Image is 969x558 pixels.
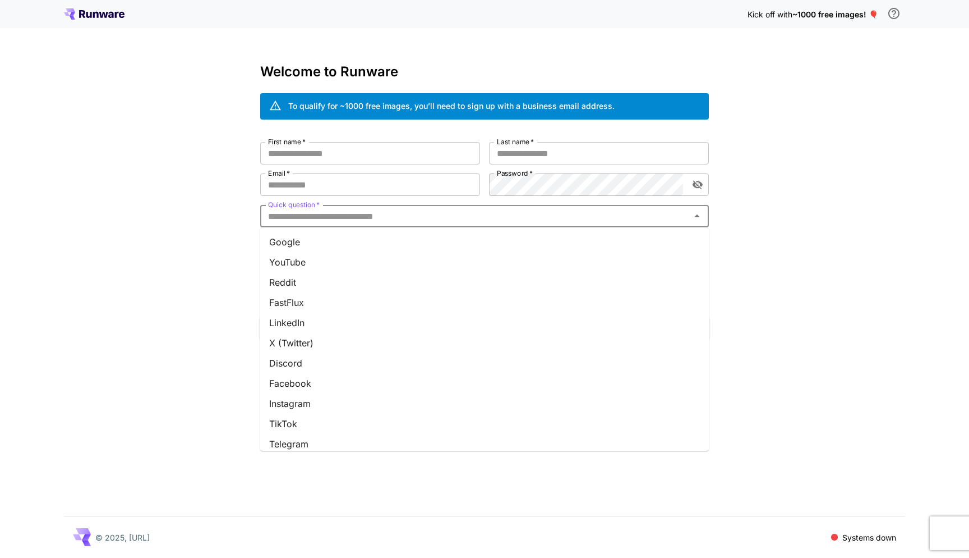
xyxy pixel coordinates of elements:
[288,100,615,112] div: To qualify for ~1000 free images, you’ll need to sign up with a business email address.
[260,353,709,373] li: Discord
[260,64,709,80] h3: Welcome to Runware
[842,532,896,543] p: Systems down
[95,532,150,543] p: © 2025, [URL]
[268,137,306,147] label: First name
[792,10,878,19] span: ~1000 free images! 🎈
[260,414,709,434] li: TikTok
[497,168,533,178] label: Password
[260,313,709,333] li: LinkedIn
[260,333,709,353] li: X (Twitter)
[268,200,320,209] label: Quick question
[260,252,709,272] li: YouTube
[687,175,708,195] button: toggle password visibility
[747,10,792,19] span: Kick off with
[260,394,709,414] li: Instagram
[883,2,905,25] button: In order to qualify for free credit, you need to sign up with a business email address and click ...
[260,232,709,252] li: Google
[689,208,705,224] button: Close
[260,272,709,292] li: Reddit
[260,434,709,454] li: Telegram
[497,137,534,147] label: Last name
[260,373,709,394] li: Facebook
[260,292,709,313] li: FastFlux
[268,168,290,178] label: Email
